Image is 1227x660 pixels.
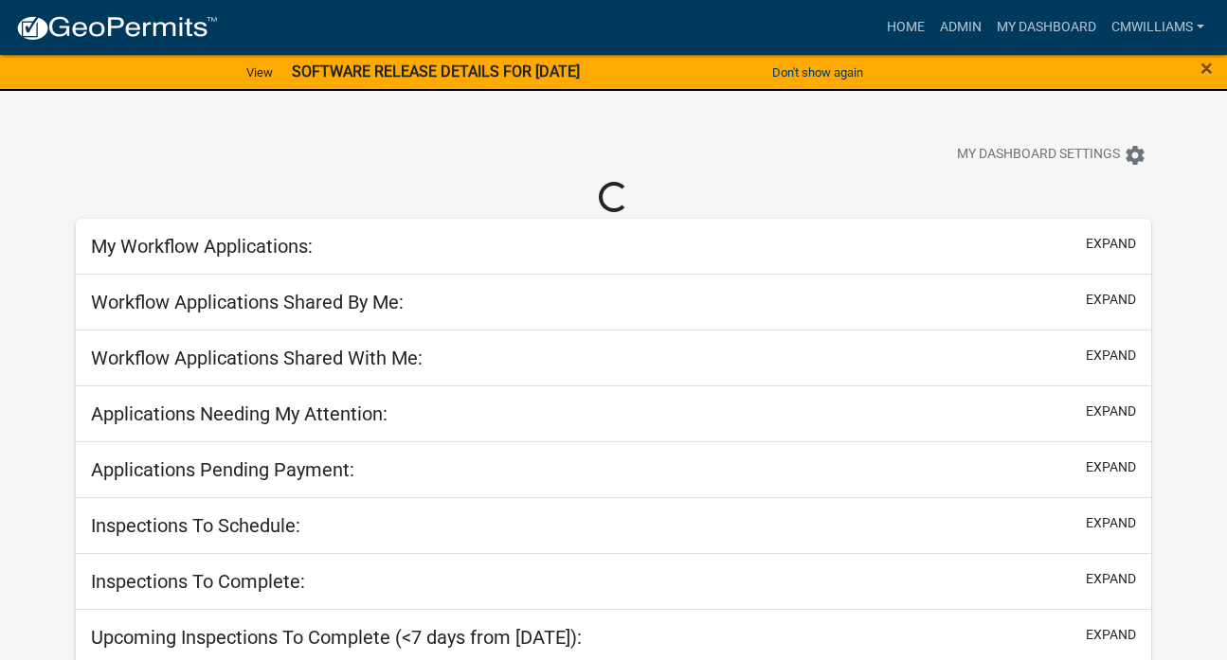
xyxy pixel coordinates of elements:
i: settings [1124,144,1146,167]
strong: SOFTWARE RELEASE DETAILS FOR [DATE] [292,62,580,80]
h5: Workflow Applications Shared By Me: [91,291,404,313]
button: expand [1086,569,1136,589]
button: Close [1200,57,1213,80]
button: expand [1086,290,1136,310]
a: cmwilliams [1104,9,1212,45]
a: View [239,57,280,88]
button: expand [1086,625,1136,645]
button: expand [1086,401,1136,421]
h5: Applications Needing My Attention: [91,402,388,425]
a: Admin [932,9,989,45]
h5: Upcoming Inspections To Complete (<7 days from [DATE]): [91,626,582,649]
button: expand [1086,346,1136,366]
button: expand [1086,457,1136,477]
a: Home [879,9,932,45]
h5: Workflow Applications Shared With Me: [91,347,423,369]
button: My Dashboard Settingssettings [942,136,1162,173]
button: expand [1086,234,1136,254]
button: Don't show again [765,57,871,88]
h5: My Workflow Applications: [91,235,313,258]
h5: Applications Pending Payment: [91,458,354,481]
span: × [1200,55,1213,81]
h5: Inspections To Complete: [91,570,305,593]
button: expand [1086,513,1136,533]
a: My Dashboard [989,9,1104,45]
h5: Inspections To Schedule: [91,514,300,537]
span: My Dashboard Settings [957,144,1120,167]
